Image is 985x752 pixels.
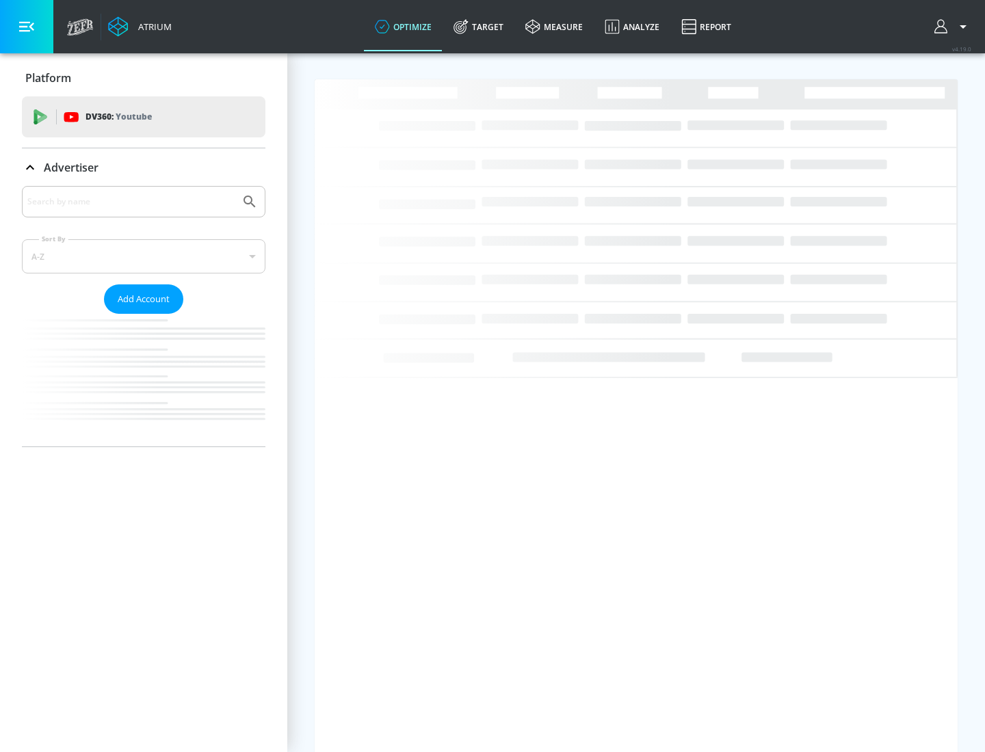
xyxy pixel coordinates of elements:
[514,2,594,51] a: measure
[108,16,172,37] a: Atrium
[670,2,742,51] a: Report
[364,2,443,51] a: optimize
[133,21,172,33] div: Atrium
[22,186,265,446] div: Advertiser
[27,193,235,211] input: Search by name
[22,314,265,446] nav: list of Advertiser
[25,70,71,85] p: Platform
[116,109,152,124] p: Youtube
[86,109,152,124] p: DV360:
[104,284,183,314] button: Add Account
[443,2,514,51] a: Target
[22,148,265,187] div: Advertiser
[22,239,265,273] div: A-Z
[44,160,98,175] p: Advertiser
[118,291,170,307] span: Add Account
[22,96,265,137] div: DV360: Youtube
[952,45,971,53] span: v 4.19.0
[22,59,265,97] div: Platform
[594,2,670,51] a: Analyze
[39,234,68,243] label: Sort By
